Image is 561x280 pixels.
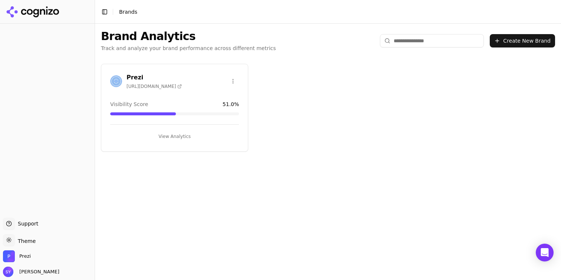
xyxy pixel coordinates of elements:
[127,73,182,82] h3: Prezi
[19,253,31,260] span: Prezi
[3,267,59,277] button: Open user button
[3,267,13,277] img: Stephanie Yu
[536,244,554,261] div: Open Intercom Messenger
[3,250,31,262] button: Open organization switcher
[110,131,239,142] button: View Analytics
[119,8,137,16] nav: breadcrumb
[119,9,137,15] span: Brands
[15,238,36,244] span: Theme
[16,269,59,275] span: [PERSON_NAME]
[101,30,276,43] h1: Brand Analytics
[127,83,182,89] span: [URL][DOMAIN_NAME]
[110,101,148,108] span: Visibility Score
[101,45,276,52] p: Track and analyze your brand performance across different metrics
[15,220,38,227] span: Support
[110,75,122,87] img: Prezi
[3,250,15,262] img: Prezi
[490,34,555,47] button: Create New Brand
[223,101,239,108] span: 51.0 %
